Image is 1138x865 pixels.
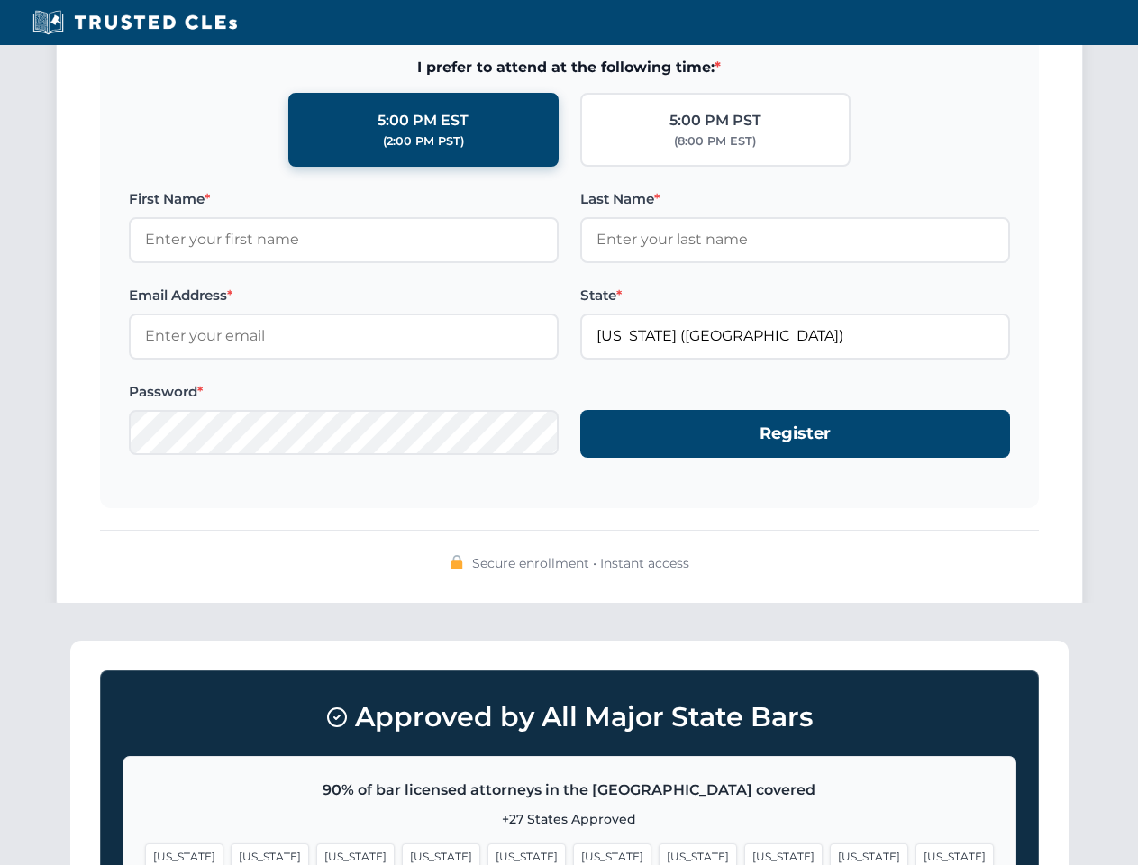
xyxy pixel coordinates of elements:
[580,217,1010,262] input: Enter your last name
[129,217,559,262] input: Enter your first name
[129,188,559,210] label: First Name
[145,809,994,829] p: +27 States Approved
[129,314,559,359] input: Enter your email
[383,132,464,150] div: (2:00 PM PST)
[129,285,559,306] label: Email Address
[580,188,1010,210] label: Last Name
[580,410,1010,458] button: Register
[669,109,761,132] div: 5:00 PM PST
[450,555,464,569] img: 🔒
[580,314,1010,359] input: Florida (FL)
[27,9,242,36] img: Trusted CLEs
[129,56,1010,79] span: I prefer to attend at the following time:
[580,285,1010,306] label: State
[129,381,559,403] label: Password
[123,693,1016,742] h3: Approved by All Major State Bars
[472,553,689,573] span: Secure enrollment • Instant access
[378,109,469,132] div: 5:00 PM EST
[145,778,994,802] p: 90% of bar licensed attorneys in the [GEOGRAPHIC_DATA] covered
[674,132,756,150] div: (8:00 PM EST)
